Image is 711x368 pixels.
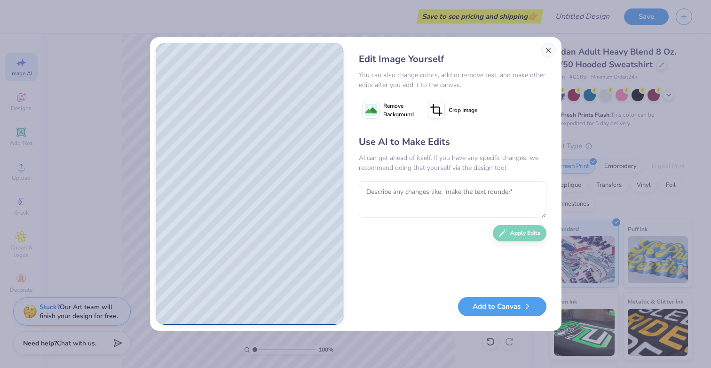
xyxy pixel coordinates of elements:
div: AI can get ahead of itself. If you have any specific changes, we recommend doing that yourself vi... [359,153,546,173]
div: You can also change colors, add or remove text, and make other edits after you add it to the canvas. [359,70,546,90]
span: Crop Image [449,106,477,114]
button: Crop Image [424,98,483,122]
div: Use AI to Make Edits [359,135,546,149]
div: Edit Image Yourself [359,52,546,66]
button: Add to Canvas [458,297,546,316]
span: Remove Background [383,102,414,119]
button: Remove Background [359,98,418,122]
button: Close [541,43,556,58]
